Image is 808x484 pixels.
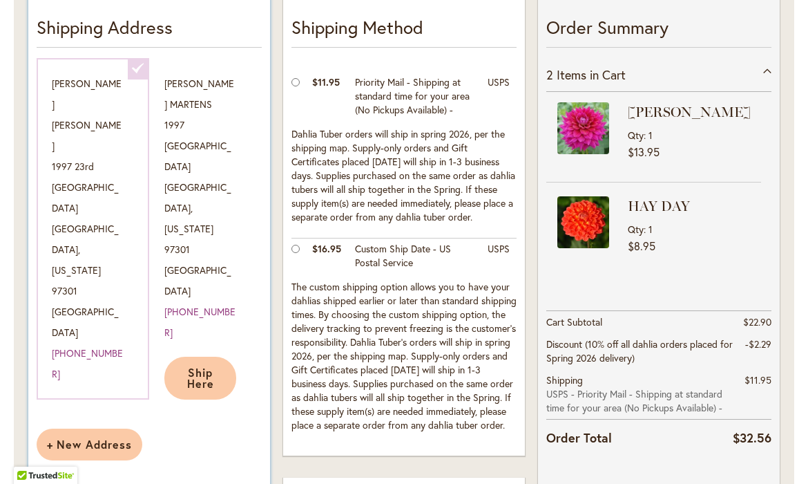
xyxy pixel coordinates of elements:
[546,387,733,415] span: USPS - Priority Mail - Shipping at standard time for your area (No Pickups Available) -
[628,196,758,216] strong: HAY DAY
[628,145,660,159] span: $13.95
[745,337,771,351] span: -$2.29
[52,263,101,277] span: [US_STATE]
[546,15,771,48] p: Order Summary
[744,373,771,387] span: $11.95
[733,429,771,446] span: $32.56
[557,196,609,248] img: HAY DAY
[743,315,771,328] span: $22.90
[164,305,235,339] a: [PHONE_NUMBER]
[648,129,653,142] span: 1
[291,277,517,439] td: The custom shipping option allows you to have your dahlias shipped earlier or later than standard...
[546,66,553,83] span: 2
[37,58,149,400] div: [PERSON_NAME] [PERSON_NAME] 1997 23rd [GEOGRAPHIC_DATA] [GEOGRAPHIC_DATA] , 97301 [GEOGRAPHIC_DATA]
[628,129,644,142] span: Qty
[52,346,123,380] a: [PHONE_NUMBER]
[312,75,340,89] span: $11.95
[149,58,262,415] div: [PERSON_NAME] MARTENS 1997 [GEOGRAPHIC_DATA] [GEOGRAPHIC_DATA] , 97301 [GEOGRAPHIC_DATA]
[10,435,49,474] iframe: Launch Accessibility Center
[47,437,132,452] span: New Address
[164,357,236,400] button: Ship Here
[37,429,142,460] button: New Address
[291,124,517,239] td: Dahlia Tuber orders will ship in spring 2026, per the shipping map. Supply-only orders and Gift C...
[546,310,733,333] th: Cart Subtotal
[546,427,612,447] strong: Order Total
[546,337,733,364] span: Discount (10% off all dahlia orders placed for Spring 2026 delivery)
[628,223,644,236] span: Qty
[546,373,583,387] span: Shipping
[628,102,758,122] strong: [PERSON_NAME]
[37,15,262,48] p: Shipping Address
[557,102,609,154] img: CHLOE JANAE
[291,15,517,48] p: Shipping Method
[312,242,341,255] span: $16.95
[481,238,517,277] td: USPS
[628,239,655,253] span: $8.95
[481,72,517,124] td: USPS
[348,72,481,124] td: Priority Mail - Shipping at standard time for your area (No Pickups Available) -
[348,238,481,277] td: Custom Ship Date - US Postal Service
[187,365,214,391] span: Ship Here
[648,223,653,236] span: 1
[164,222,213,235] span: [US_STATE]
[557,66,626,83] span: Items in Cart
